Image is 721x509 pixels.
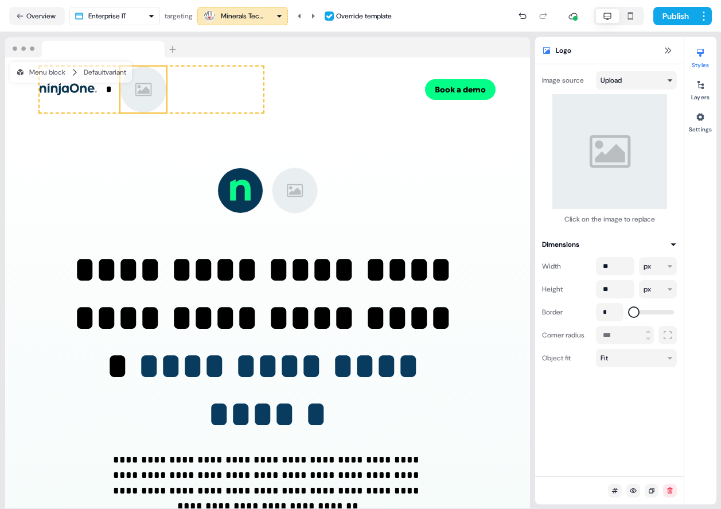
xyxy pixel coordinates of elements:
div: targeting [165,10,193,22]
button: Settings [684,108,716,133]
button: Book a demo [425,79,496,100]
button: Layers [684,76,716,101]
div: Object fit [542,349,591,367]
img: Browser topbar [5,37,181,58]
div: Border [542,303,591,321]
div: Default variant [84,67,126,78]
div: Click on the image to replace [542,213,677,225]
div: px [644,283,651,295]
div: Corner radius [542,326,591,344]
div: Book a demo [272,79,496,100]
div: Menu block [15,67,65,78]
div: Enterprise IT [88,10,126,22]
div: Fit [601,352,608,364]
button: Publish [653,7,696,25]
span: Logo [556,45,571,56]
div: Height [542,280,591,298]
div: Width [542,257,591,275]
div: Image source [542,71,591,90]
div: Minerals Technologies Inc [221,10,267,22]
button: Fit [596,349,677,367]
button: Overview [9,7,65,25]
button: Styles [684,44,716,69]
div: Upload [601,75,622,86]
button: Minerals Technologies Inc [197,7,288,25]
div: Dimensions [542,239,579,250]
div: Override template [336,10,392,22]
button: Dimensions [542,239,677,250]
div: px [644,261,651,272]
